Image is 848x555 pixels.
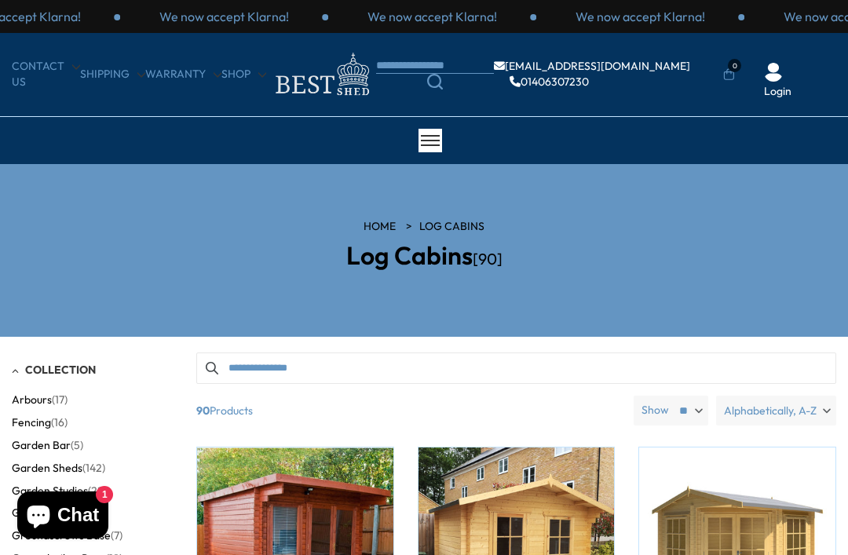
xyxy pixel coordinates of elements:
span: Products [190,396,627,425]
label: Show [641,403,669,418]
a: Shipping [80,67,145,82]
button: Garden Bar (5) [12,434,83,457]
label: Alphabetically, A-Z [716,396,836,425]
a: 01406307230 [510,76,589,87]
span: Arbours [12,393,52,407]
button: Arbours (17) [12,389,68,411]
span: [90] [473,249,503,268]
div: 3 / 3 [328,8,536,25]
button: Garden Sheds (142) [12,457,105,480]
a: Login [764,84,791,100]
span: (22) [88,484,107,498]
input: Search products [196,352,836,384]
p: We now accept Klarna! [159,8,289,25]
a: 0 [723,67,735,82]
a: Log Cabins [419,219,484,235]
span: (17) [52,393,68,407]
p: We now accept Klarna! [367,8,497,25]
p: We now accept Klarna! [576,8,705,25]
span: Fencing [12,416,51,429]
button: Fencing (16) [12,411,68,434]
span: 0 [728,59,741,72]
a: Search [376,74,494,89]
div: 1 / 3 [536,8,744,25]
a: HOME [364,219,396,235]
span: Greenhouses [12,506,78,520]
h2: Log Cabins [224,242,624,269]
a: Shop [221,67,266,82]
a: [EMAIL_ADDRESS][DOMAIN_NAME] [494,60,690,71]
span: (142) [82,462,105,475]
b: 90 [196,396,210,425]
span: Garden Bar [12,439,71,452]
div: 2 / 3 [120,8,328,25]
span: Alphabetically, A-Z [724,396,817,425]
span: (5) [71,439,83,452]
span: Garden Sheds [12,462,82,475]
inbox-online-store-chat: Shopify online store chat [13,491,113,542]
a: Warranty [145,67,221,82]
img: logo [266,49,376,100]
img: User Icon [764,63,783,82]
button: Groundscrews Base (7) [12,524,122,547]
span: Groundscrews Base [12,529,111,542]
span: (7) [111,529,122,542]
span: Collection [25,363,96,377]
a: CONTACT US [12,59,80,89]
span: Garden Studios [12,484,88,498]
button: Greenhouses (35) [12,502,97,524]
span: (16) [51,416,68,429]
button: Garden Studios (22) [12,480,107,502]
